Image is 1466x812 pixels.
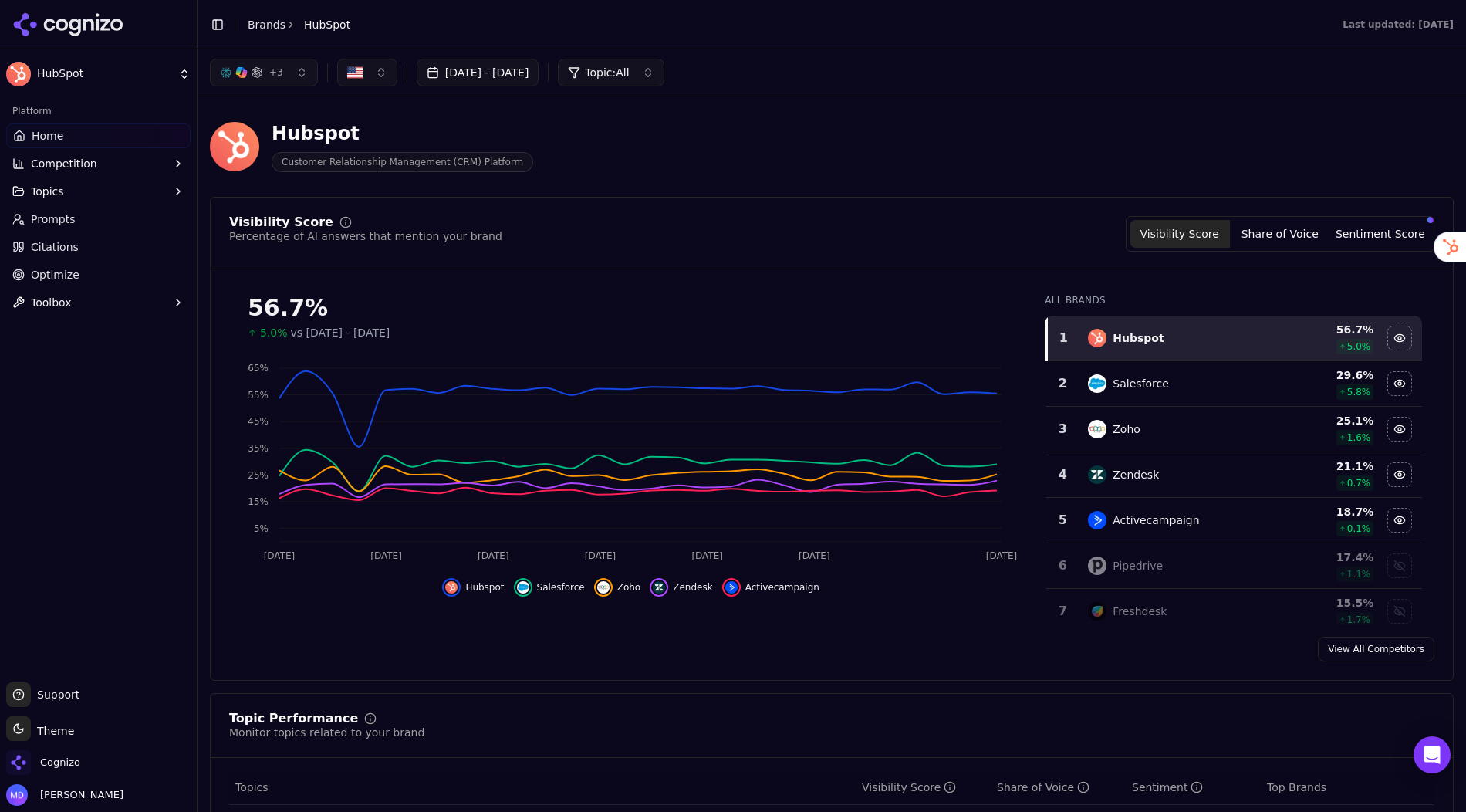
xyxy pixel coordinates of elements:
[229,712,358,725] div: Topic Performance
[1387,508,1412,533] button: Hide activecampaign data
[6,235,191,259] a: Citations
[31,725,74,737] span: Theme
[1130,220,1230,248] button: Visibility Score
[1052,602,1072,621] div: 7
[745,581,819,594] span: Activecampaign
[997,780,1089,795] div: Share of Voice
[537,581,585,594] span: Salesforce
[1113,467,1159,482] div: Zendesk
[617,581,641,594] span: Zoho
[1088,602,1106,621] img: freshdesk
[1113,421,1140,437] div: Zoho
[248,496,269,507] tspan: 15%
[1088,329,1106,347] img: hubspot
[272,152,533,172] span: Customer Relationship Management (CRM) Platform
[6,750,80,775] button: Open organization switcher
[1132,780,1203,795] div: Sentiment
[347,65,363,80] img: US
[1126,770,1261,805] th: sentiment
[442,578,504,597] button: Hide hubspot data
[260,325,288,340] span: 5.0%
[650,578,712,597] button: Hide zendesk data
[597,581,610,594] img: zoho
[1347,523,1371,535] span: 0.1 %
[1347,340,1371,353] span: 5.0 %
[1046,589,1422,634] tr: 7freshdeskFreshdesk15.5%1.7%Show freshdesk data
[31,687,79,702] span: Support
[248,443,269,454] tspan: 35%
[986,550,1018,561] tspan: [DATE]
[6,151,191,176] button: Competition
[248,390,269,401] tspan: 55%
[1347,568,1371,580] span: 1.1 %
[32,128,63,144] span: Home
[6,290,191,315] button: Toolbox
[1387,326,1412,350] button: Hide hubspot data
[6,123,191,148] a: Home
[1347,477,1371,489] span: 0.7 %
[1052,420,1072,438] div: 3
[1088,374,1106,393] img: salesforce
[1276,367,1373,383] div: 29.6 %
[1318,637,1434,661] a: View All Competitors
[269,66,283,79] span: + 3
[1113,376,1169,391] div: Salesforce
[229,725,424,740] div: Monitor topics related to your brand
[229,228,502,244] div: Percentage of AI answers that mention your brand
[1347,431,1371,444] span: 1.6 %
[31,211,76,227] span: Prompts
[6,784,123,806] button: Open user button
[1113,604,1167,619] div: Freshdesk
[856,770,991,805] th: visibilityScore
[40,756,80,770] span: Cognizo
[229,216,333,228] div: Visibility Score
[1261,770,1434,805] th: Top Brands
[6,99,191,123] div: Platform
[37,67,172,81] span: HubSpot
[1046,316,1422,361] tr: 1hubspotHubspot56.7%5.0%Hide hubspot data
[517,581,529,594] img: salesforce
[6,750,31,775] img: Cognizo
[34,788,123,802] span: [PERSON_NAME]
[1113,330,1164,346] div: Hubspot
[31,267,79,283] span: Optimize
[31,239,79,255] span: Citations
[264,550,296,561] tspan: [DATE]
[1046,407,1422,452] tr: 3zohoZoho25.1%1.6%Hide zoho data
[248,417,269,428] tspan: 45%
[248,19,285,31] a: Brands
[1276,595,1373,611] div: 15.5 %
[1052,465,1072,484] div: 4
[235,780,269,795] span: Topics
[1046,543,1422,589] tr: 6pipedrivePipedrive17.4%1.1%Show pipedrive data
[465,581,504,594] span: Hubspot
[1088,420,1106,438] img: zoho
[6,262,191,287] a: Optimize
[1276,458,1373,474] div: 21.1 %
[1414,736,1451,773] div: Open Intercom Messenger
[6,784,28,806] img: Melissa Dowd
[1113,558,1163,573] div: Pipedrive
[1347,614,1371,626] span: 1.7 %
[514,578,585,597] button: Hide salesforce data
[1046,452,1422,498] tr: 4zendeskZendesk21.1%0.7%Hide zendesk data
[1343,19,1454,31] div: Last updated: [DATE]
[585,65,629,80] span: Topic: All
[248,363,269,374] tspan: 65%
[291,325,390,340] span: vs [DATE] - [DATE]
[799,550,830,561] tspan: [DATE]
[1387,462,1412,487] button: Hide zendesk data
[370,550,402,561] tspan: [DATE]
[594,578,641,597] button: Hide zoho data
[1088,557,1106,575] img: pipedrive
[1276,550,1373,565] div: 17.4 %
[1046,498,1422,543] tr: 5activecampaignActivecampaign18.7%0.1%Hide activecampaign data
[1276,322,1373,337] div: 56.7 %
[862,780,956,795] div: Visibility Score
[210,122,259,171] img: HubSpot
[1330,220,1431,248] button: Sentiment Score
[6,179,191,204] button: Topics
[1387,553,1412,578] button: Show pipedrive data
[1387,371,1412,396] button: Hide salesforce data
[248,294,1014,322] div: 56.7%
